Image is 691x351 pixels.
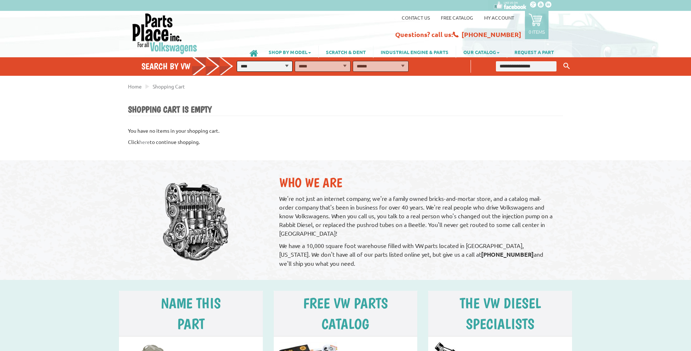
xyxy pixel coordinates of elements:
h5: Name this [128,294,254,312]
p: 0 items [529,29,545,35]
p: You have no items in your shopping cart. [128,127,563,135]
a: 0 items [525,11,549,39]
p: Click to continue shopping. [128,138,563,146]
h5: catalog [282,315,409,333]
a: here [139,139,150,145]
h1: Shopping Cart is Empty [128,104,563,116]
a: Free Catalog [441,15,473,21]
p: We have a 10,000 square foot warehouse filled with VW parts located in [GEOGRAPHIC_DATA], [US_STA... [279,241,556,268]
h5: free vw parts [282,294,409,312]
a: SHOP BY MODEL [261,46,318,58]
a: SCRATCH & DENT [319,46,373,58]
a: My Account [484,15,514,21]
strong: [PHONE_NUMBER] [481,251,534,258]
a: Contact us [402,15,430,21]
button: Keyword Search [561,60,572,72]
h5: The VW Diesel [437,294,563,312]
h4: Search by VW [141,61,241,71]
img: Parts Place Inc! [132,13,198,54]
a: Home [128,83,142,90]
a: Shopping Cart [153,83,185,90]
a: REQUEST A PART [507,46,561,58]
p: We're not just an internet company; we're a family owned bricks-and-mortar store, and a catalog m... [279,194,556,238]
h5: Specialists [437,315,563,333]
a: INDUSTRIAL ENGINE & PARTS [373,46,456,58]
h5: part [128,315,254,333]
a: OUR CATALOG [456,46,507,58]
h2: Who We Are [279,175,556,190]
